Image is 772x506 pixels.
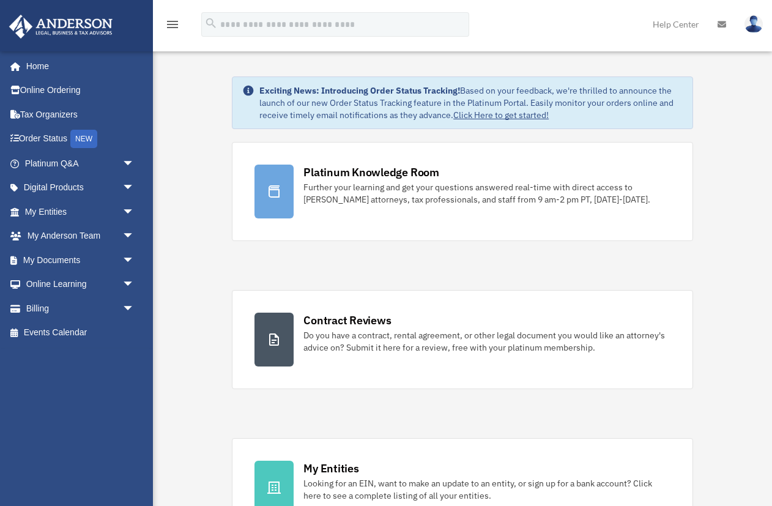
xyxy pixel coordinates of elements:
div: NEW [70,130,97,148]
strong: Exciting News: Introducing Order Status Tracking! [259,85,460,96]
span: arrow_drop_down [122,296,147,321]
a: Tax Organizers [9,102,153,127]
a: Contract Reviews Do you have a contract, rental agreement, or other legal document you would like... [232,290,693,389]
a: Digital Productsarrow_drop_down [9,176,153,200]
a: My Documentsarrow_drop_down [9,248,153,272]
a: menu [165,21,180,32]
a: Events Calendar [9,321,153,345]
span: arrow_drop_down [122,199,147,225]
span: arrow_drop_down [122,176,147,201]
span: arrow_drop_down [122,151,147,176]
a: Online Learningarrow_drop_down [9,272,153,297]
i: menu [165,17,180,32]
a: Order StatusNEW [9,127,153,152]
div: Contract Reviews [303,313,391,328]
span: arrow_drop_down [122,224,147,249]
a: Platinum Q&Aarrow_drop_down [9,151,153,176]
a: Home [9,54,147,78]
img: User Pic [744,15,763,33]
a: Click Here to get started! [453,110,549,121]
a: Billingarrow_drop_down [9,296,153,321]
div: Looking for an EIN, want to make an update to an entity, or sign up for a bank account? Click her... [303,477,670,502]
div: Do you have a contract, rental agreement, or other legal document you would like an attorney's ad... [303,329,670,354]
div: Platinum Knowledge Room [303,165,439,180]
a: Platinum Knowledge Room Further your learning and get your questions answered real-time with dire... [232,142,693,241]
img: Anderson Advisors Platinum Portal [6,15,116,39]
div: Further your learning and get your questions answered real-time with direct access to [PERSON_NAM... [303,181,670,206]
span: arrow_drop_down [122,272,147,297]
a: My Anderson Teamarrow_drop_down [9,224,153,248]
span: arrow_drop_down [122,248,147,273]
a: Online Ordering [9,78,153,103]
div: Based on your feedback, we're thrilled to announce the launch of our new Order Status Tracking fe... [259,84,683,121]
a: My Entitiesarrow_drop_down [9,199,153,224]
i: search [204,17,218,30]
div: My Entities [303,461,358,476]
